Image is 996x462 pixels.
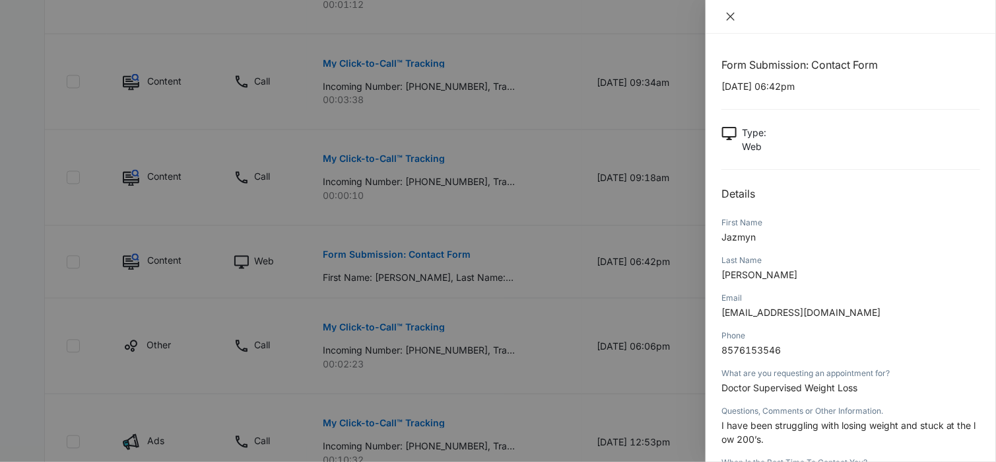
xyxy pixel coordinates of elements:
[721,254,980,266] div: Last Name
[721,330,980,342] div: Phone
[721,186,980,202] h2: Details
[721,292,980,304] div: Email
[725,11,736,22] span: close
[721,382,857,393] span: Doctor Supervised Weight Loss
[721,420,976,445] span: I have been struggling with losing weight and stuck at the low 200’s.
[721,57,980,73] h1: Form Submission: Contact Form
[721,11,740,22] button: Close
[721,367,980,379] div: What are you requesting an appointment for?
[721,269,797,280] span: [PERSON_NAME]
[721,405,980,417] div: Questions, Comments or Other Information.
[721,79,980,93] p: [DATE] 06:42pm
[742,139,766,153] p: Web
[721,231,756,243] span: Jazmyn
[721,307,880,318] span: [EMAIL_ADDRESS][DOMAIN_NAME]
[721,217,980,229] div: First Name
[721,344,781,356] span: 8576153546
[742,126,766,139] p: Type :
